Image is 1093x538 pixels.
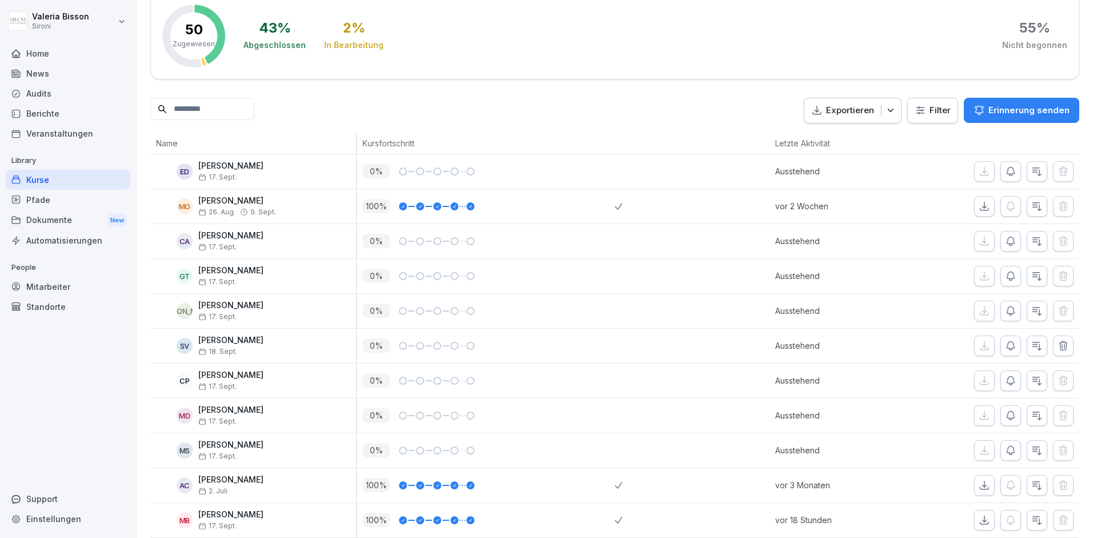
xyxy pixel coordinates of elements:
[915,105,951,116] div: Filter
[6,63,130,83] a: News
[198,313,237,321] span: 17. Sept.
[362,164,390,178] p: 0 %
[198,161,264,171] p: [PERSON_NAME]
[362,373,390,388] p: 0 %
[324,39,384,51] div: In Bearbeitung
[6,43,130,63] a: Home
[362,513,390,527] p: 100 %
[173,39,215,49] p: Zugewiesen
[6,297,130,317] a: Standorte
[198,522,237,530] span: 17. Sept.
[6,123,130,144] a: Veranstaltungen
[775,514,899,526] p: vor 18 Stunden
[362,304,390,318] p: 0 %
[775,340,899,352] p: Ausstehend
[156,137,350,149] p: Name
[177,303,193,319] div: [PERSON_NAME]
[775,409,899,421] p: Ausstehend
[6,489,130,509] div: Support
[177,477,193,493] div: AC
[198,208,236,216] span: 26. Aug.
[198,382,237,390] span: 17. Sept.
[6,509,130,529] a: Einstellungen
[177,164,193,180] div: ED
[1002,39,1067,51] div: Nicht begonnen
[775,235,899,247] p: Ausstehend
[6,230,130,250] a: Automatisierungen
[198,475,264,485] p: [PERSON_NAME]
[988,104,1070,117] p: Erinnerung senden
[775,270,899,282] p: Ausstehend
[198,196,276,206] p: [PERSON_NAME]
[250,208,276,216] span: 9. Sept.
[177,443,193,459] div: MS
[198,487,228,495] span: 2. Juli
[6,210,130,231] div: Dokumente
[6,258,130,277] p: People
[343,21,365,35] div: 2 %
[198,336,264,345] p: [PERSON_NAME]
[362,269,390,283] p: 0 %
[32,22,89,30] p: Sironi
[804,98,901,123] button: Exportieren
[259,21,291,35] div: 43 %
[775,137,893,149] p: Letzte Aktivität
[198,231,264,241] p: [PERSON_NAME]
[775,200,899,212] p: vor 2 Wochen
[198,348,237,356] span: 18. Sept.
[362,199,390,213] p: 100 %
[362,443,390,457] p: 0 %
[177,198,193,214] div: MO
[177,233,193,249] div: CA
[177,373,193,389] div: CP
[198,266,264,276] p: [PERSON_NAME]
[775,479,899,491] p: vor 3 Monaten
[362,137,609,149] p: Kursfortschritt
[177,338,193,354] div: SV
[908,98,958,123] button: Filter
[177,268,193,284] div: GT
[826,104,874,117] p: Exportieren
[775,374,899,386] p: Ausstehend
[198,243,237,251] span: 17. Sept.
[1019,21,1050,35] div: 55 %
[775,165,899,177] p: Ausstehend
[198,278,237,286] span: 17. Sept.
[198,405,264,415] p: [PERSON_NAME]
[6,103,130,123] a: Berichte
[198,370,264,380] p: [PERSON_NAME]
[6,277,130,297] a: Mitarbeiter
[198,417,237,425] span: 17. Sept.
[362,234,390,248] p: 0 %
[362,478,390,492] p: 100 %
[198,440,264,450] p: [PERSON_NAME]
[198,301,264,310] p: [PERSON_NAME]
[6,190,130,210] a: Pfade
[6,170,130,190] a: Kurse
[6,152,130,170] p: Library
[362,338,390,353] p: 0 %
[362,408,390,423] p: 0 %
[964,98,1079,123] button: Erinnerung senden
[185,23,203,37] p: 50
[6,210,130,231] a: DokumenteNew
[198,452,237,460] span: 17. Sept.
[6,83,130,103] a: Audits
[177,512,193,528] div: MB
[177,408,193,424] div: MD
[32,12,89,22] p: Valeria Bisson
[244,39,306,51] div: Abgeschlossen
[198,510,264,520] p: [PERSON_NAME]
[775,305,899,317] p: Ausstehend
